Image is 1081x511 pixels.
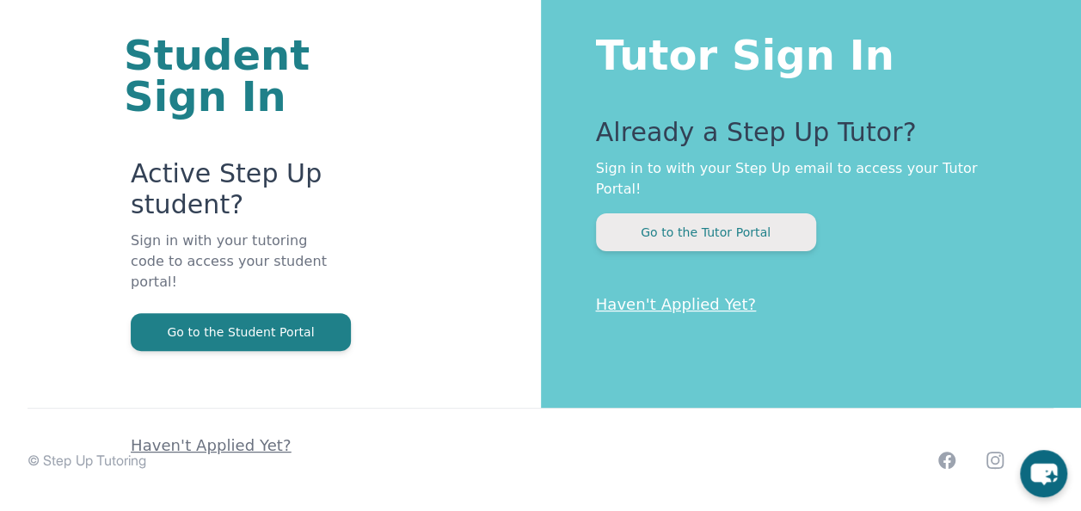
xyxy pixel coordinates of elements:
a: Haven't Applied Yet? [131,436,292,454]
a: Haven't Applied Yet? [596,295,757,313]
p: Sign in to with your Step Up email to access your Tutor Portal! [596,158,1013,200]
h1: Tutor Sign In [596,28,1013,76]
p: Already a Step Up Tutor? [596,117,1013,158]
p: © Step Up Tutoring [28,450,146,471]
a: Go to the Tutor Portal [596,224,816,240]
button: chat-button [1020,450,1067,497]
p: Sign in with your tutoring code to access your student portal! [131,231,335,313]
a: Go to the Student Portal [131,323,351,340]
button: Go to the Student Portal [131,313,351,351]
button: Go to the Tutor Portal [596,213,816,251]
h1: Student Sign In [124,34,335,117]
p: Active Step Up student? [131,158,335,231]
